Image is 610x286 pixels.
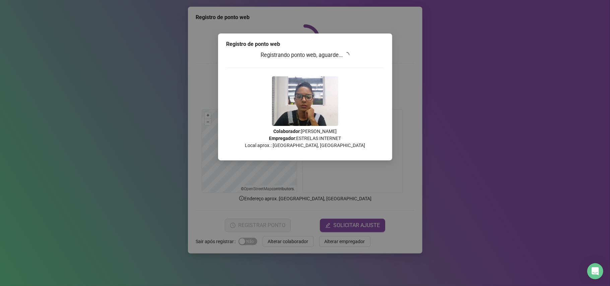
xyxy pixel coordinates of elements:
strong: Empregador [269,136,295,141]
div: Open Intercom Messenger [587,263,603,279]
img: 9k= [272,76,338,126]
div: Registro de ponto web [226,40,384,48]
h3: Registrando ponto web, aguarde... [226,51,384,60]
span: loading [344,52,349,58]
strong: Colaborador [273,129,300,134]
p: : [PERSON_NAME] : ESTRELAS INTERNET Local aprox.: [GEOGRAPHIC_DATA], [GEOGRAPHIC_DATA] [226,128,384,149]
